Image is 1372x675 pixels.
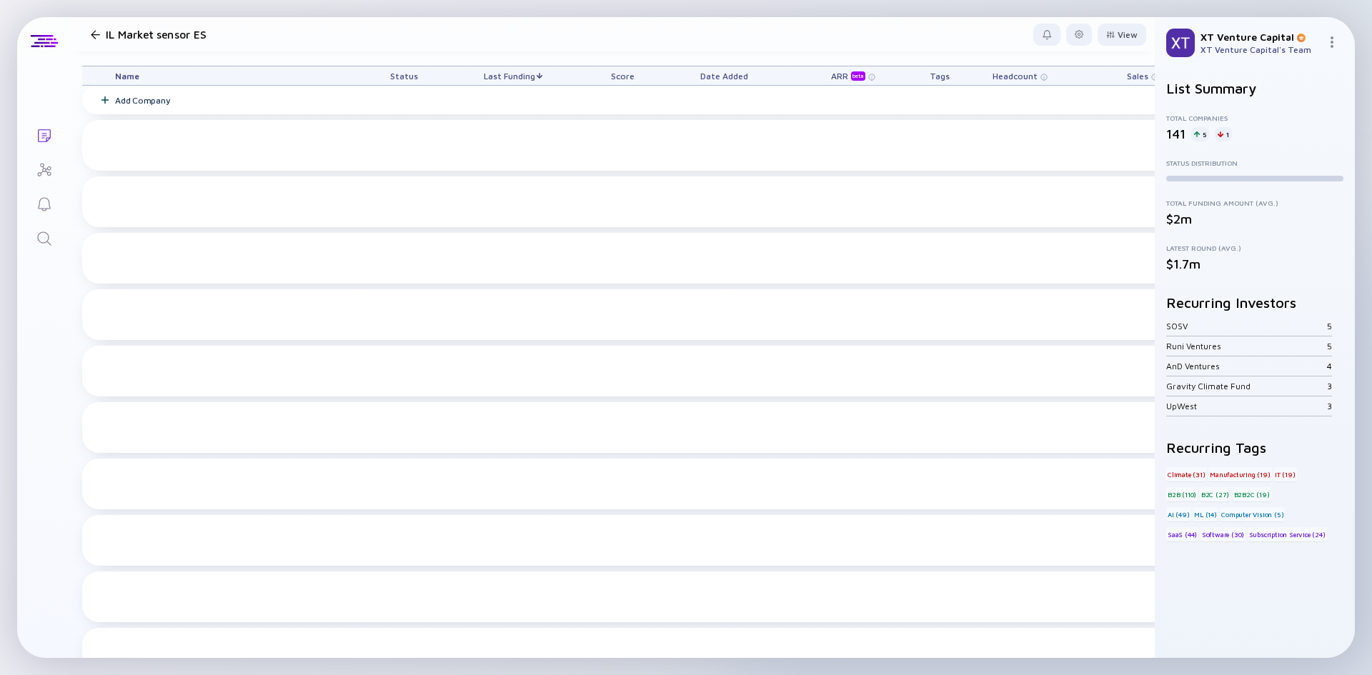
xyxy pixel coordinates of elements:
span: Sales [1127,71,1148,81]
div: 3 [1327,381,1332,391]
div: Status Distribution [1166,159,1343,167]
div: AnD Ventures [1166,361,1327,371]
div: 4 [1327,361,1332,371]
div: Computer Vision (5) [1220,507,1285,521]
div: 141 [1166,126,1185,141]
img: Menu [1326,36,1338,48]
div: Manufacturing (19) [1208,467,1271,481]
div: Climate (31) [1166,467,1207,481]
div: B2C (27) [1200,487,1231,501]
h2: List Summary [1166,80,1343,96]
span: Headcount [993,71,1038,81]
div: 5 [1191,127,1209,141]
div: Software (30) [1200,527,1246,541]
a: Reminders [17,186,71,220]
div: Gravity Climate Fund [1166,381,1327,391]
div: Total Funding Amount (Avg.) [1166,199,1343,207]
div: Add Company [115,95,170,106]
div: Subscription Service (24) [1248,527,1327,541]
div: XT Venture Capital's Team [1200,44,1321,55]
h2: Recurring Tags [1166,439,1343,456]
a: Search [17,220,71,254]
div: 1 [1215,127,1232,141]
span: Last Funding [484,71,535,81]
div: XT Venture Capital [1200,31,1321,43]
div: 3 [1327,401,1332,411]
a: Investor Map [17,151,71,186]
div: $2m [1166,211,1343,226]
div: SOSV [1166,321,1327,331]
div: B2B2C (19) [1233,487,1271,501]
div: ARR [831,71,868,81]
div: SaaS (44) [1166,527,1198,541]
div: 5 [1327,321,1332,331]
span: Status [390,71,418,81]
div: B2B (110) [1166,487,1198,501]
div: beta [851,71,865,81]
div: IT (19) [1273,467,1297,481]
div: $1.7m [1166,256,1343,271]
a: Lists [17,117,71,151]
div: Latest Round (Avg.) [1166,244,1343,252]
div: Tags [900,66,980,85]
div: 5 [1327,341,1332,351]
div: Score [582,66,662,85]
div: UpWest [1166,401,1327,411]
div: AI (49) [1166,507,1191,521]
div: Total Companies [1166,114,1343,122]
h1: IL Market sensor ES [106,28,206,41]
button: View [1098,24,1146,46]
div: Date Added [684,66,764,85]
h2: Recurring Investors [1166,294,1343,311]
img: XT Profile Picture [1166,29,1195,57]
div: Runi Ventures [1166,341,1327,351]
div: ML (14) [1193,507,1218,521]
div: Name [104,66,361,85]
